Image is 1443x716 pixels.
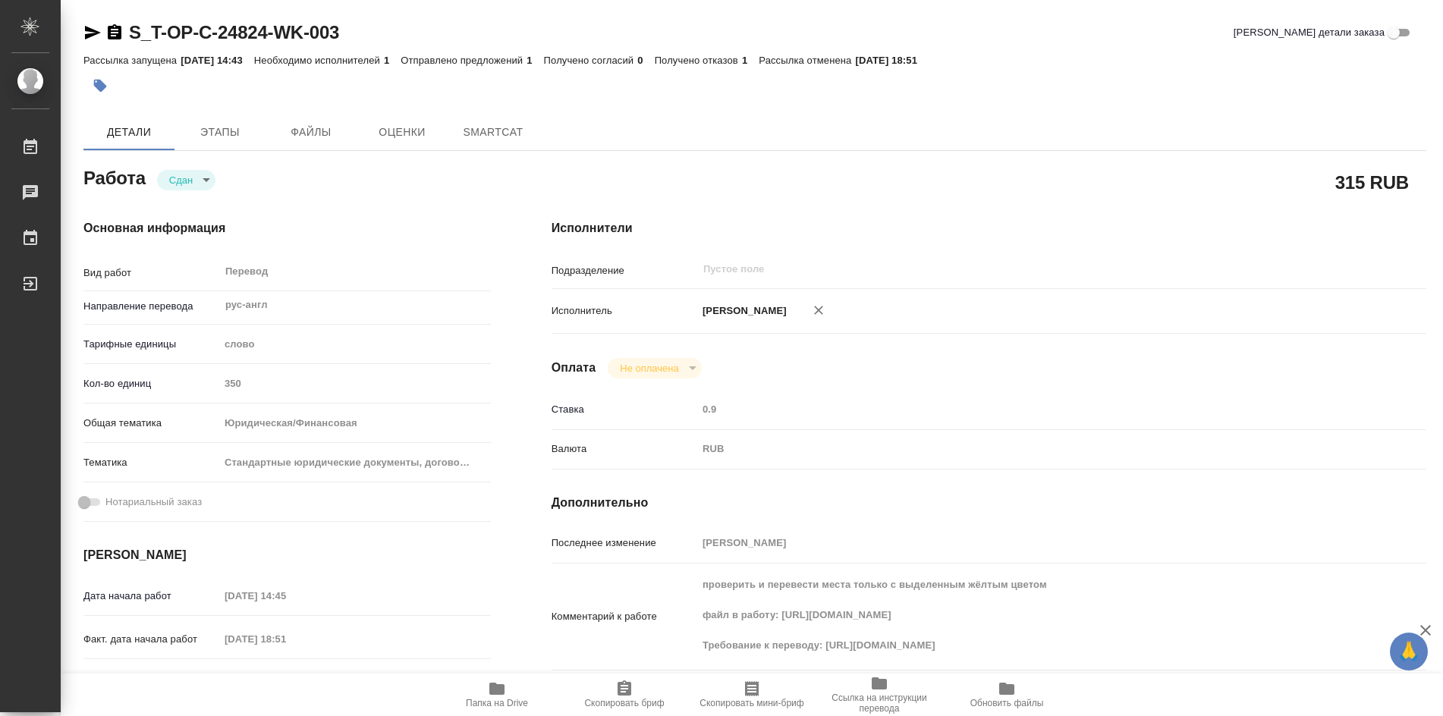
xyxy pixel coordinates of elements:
div: Сдан [608,358,701,378]
a: S_T-OP-C-24824-WK-003 [129,22,339,42]
button: Скопировать мини-бриф [688,674,816,716]
p: Получено согласий [544,55,638,66]
h4: Основная информация [83,219,491,237]
textarea: проверить и перевести места только с выделенным жёлтым цветом файл в работу: [URL][DOMAIN_NAME] Т... [697,572,1353,658]
span: Папка на Drive [466,698,528,708]
h4: [PERSON_NAME] [83,546,491,564]
p: Кол-во единиц [83,376,219,391]
p: 0 [637,55,654,66]
p: 1 [742,55,759,66]
h2: Работа [83,163,146,190]
p: Получено отказов [655,55,742,66]
span: Ссылка на инструкции перевода [825,692,934,714]
span: Детали [93,123,165,142]
span: Оценки [366,123,439,142]
p: Отправлено предложений [401,55,527,66]
p: Дата начала работ [83,589,219,604]
div: Юридическая/Финансовая [219,410,491,436]
span: [PERSON_NAME] детали заказа [1234,25,1385,40]
button: Сдан [165,174,197,187]
span: SmartCat [457,123,530,142]
p: Факт. дата начала работ [83,632,219,647]
p: Тарифные единицы [83,337,219,352]
p: Исполнитель [552,303,697,319]
button: 🙏 [1390,633,1428,670]
p: 1 [527,55,543,66]
p: Направление перевода [83,299,219,314]
span: Этапы [184,123,256,142]
span: Скопировать бриф [584,698,664,708]
p: Необходимо исполнителей [254,55,384,66]
button: Скопировать ссылку [105,24,124,42]
p: Ставка [552,402,697,417]
h4: Оплата [552,359,596,377]
div: слово [219,331,491,357]
p: [DATE] 14:43 [181,55,254,66]
div: Стандартные юридические документы, договоры, уставы [219,450,491,476]
button: Ссылка на инструкции перевода [816,674,943,716]
button: Удалить исполнителя [802,294,835,327]
div: RUB [697,436,1353,462]
button: Скопировать ссылку для ЯМессенджера [83,24,102,42]
p: Тематика [83,455,219,470]
span: 🙏 [1396,636,1422,667]
p: [PERSON_NAME] [697,303,787,319]
input: Пустое поле [697,532,1353,554]
p: Комментарий к работе [552,609,697,624]
p: Рассылка отменена [759,55,855,66]
button: Добавить тэг [83,69,117,102]
input: Пустое поле [219,628,352,650]
button: Не оплачена [615,362,683,375]
p: Вид работ [83,265,219,281]
input: Пустое поле [697,398,1353,420]
span: Обновить файлы [970,698,1044,708]
p: Рассылка запущена [83,55,181,66]
p: Срок завершения работ [83,671,219,686]
h2: 315 RUB [1335,169,1409,195]
input: Пустое поле [219,372,491,394]
p: Подразделение [552,263,697,278]
button: Скопировать бриф [561,674,688,716]
button: Папка на Drive [433,674,561,716]
p: [DATE] 18:51 [855,55,929,66]
input: Пустое поле [219,667,352,689]
button: Обновить файлы [943,674,1070,716]
span: Скопировать мини-бриф [699,698,803,708]
h4: Исполнители [552,219,1426,237]
span: Нотариальный заказ [105,495,202,510]
div: Сдан [157,170,215,190]
p: Валюта [552,441,697,457]
p: Общая тематика [83,416,219,431]
input: Пустое поле [219,585,352,607]
h4: Дополнительно [552,494,1426,512]
p: 1 [384,55,401,66]
input: Пустое поле [702,260,1318,278]
span: Файлы [275,123,347,142]
p: Последнее изменение [552,535,697,551]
